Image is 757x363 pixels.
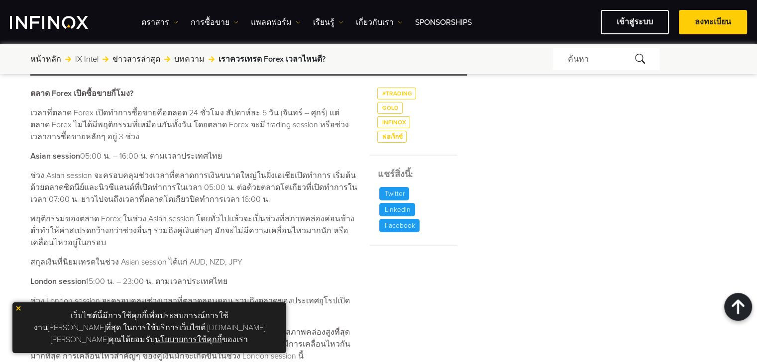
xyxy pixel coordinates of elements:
p: เวลาที่ตลาด Forex เปิดทำการซื้อขายคือตลอด 24 ชั่วโมง สัปดาห์ละ 5 วัน (จันทร์ – ศุกร์) แต่ตลาด For... [30,107,358,143]
a: IX Intel [75,53,99,65]
a: ฟอเร็กซ์ [377,131,407,143]
a: Sponsorships [415,16,472,28]
strong: London session [30,276,86,286]
span: เราควรเทรด Forex เวลาไหนดี? [218,53,325,65]
p: เว็บไซต์นี้มีการใช้คุกกี้เพื่อประสบการณ์การใช้งาน[PERSON_NAME]ที่สุด ในการใช้บริการเว็บไซต์ [DOMA... [17,307,281,348]
a: INFINOX [377,116,410,128]
a: ลงทะเบียน [679,10,747,34]
p: ช่วง Asian session จะครอบคลุมช่วงเวลาที่ตลาดการเงินขนาดใหญ่ในฝั่งเอเชียเปิดทำการ เริ่มต้นด้วยตลาด... [30,170,358,205]
a: เกี่ยวกับเรา [356,16,403,28]
a: INFINOX Logo [10,16,111,29]
a: ตราสาร [141,16,178,28]
p: 15:00 น. – 23:00 น. ตามเวลาประเทศไทย [30,275,358,287]
p: Twitter [379,187,409,200]
a: การซื้อขาย [191,16,238,28]
p: สกุลเงินที่นิยมเทรดในช่วง Asian session ได้แก่ AUD, NZD, JPY [30,256,358,268]
a: หน้าหลัก [30,53,61,65]
a: แพลตฟอร์ม [251,16,301,28]
a: เข้าสู่ระบบ [601,10,669,34]
strong: Asian session [30,151,80,161]
a: Facebook [377,219,422,232]
strong: ตลาด Forex เปิดซื้อขายกี่โมง? [30,89,133,98]
a: Gold [377,102,403,114]
p: LinkedIn [379,203,415,216]
a: LinkedIn [377,203,417,216]
h5: แชร์สิ่งนี้: [377,168,457,181]
a: เรียนรู้ [313,16,343,28]
a: บทความ [174,53,205,65]
img: arrow-right [164,56,170,62]
img: yellow close icon [15,305,22,312]
a: ข่าวสารล่าสุด [112,53,160,65]
img: arrow-right [65,56,71,62]
a: #Trading [377,88,416,99]
p: ช่วง London session จะครอบคลุมช่วงเวลาที่ตลาดลอนดอน รวมถึงตลาดของประเทศยุโรปเปิดทำการ [30,295,358,319]
p: Facebook [379,219,420,232]
img: arrow-right [209,56,215,62]
img: arrow-right [103,56,108,62]
a: นโยบายการใช้คุกกี้ [155,335,222,345]
div: ค้นหา [553,48,659,70]
p: พฤติกรรมของตลาด Forex ในช่วง Asian session โดยทั่วไปแล้วจะเป็นช่วงที่สภาพคล่องค่อนข้างต่ำทำให้ค่า... [30,213,358,249]
a: Twitter [377,187,411,200]
p: 05:00 น. – 16:00 น. ตามเวลาประเทศไทย [30,150,358,162]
